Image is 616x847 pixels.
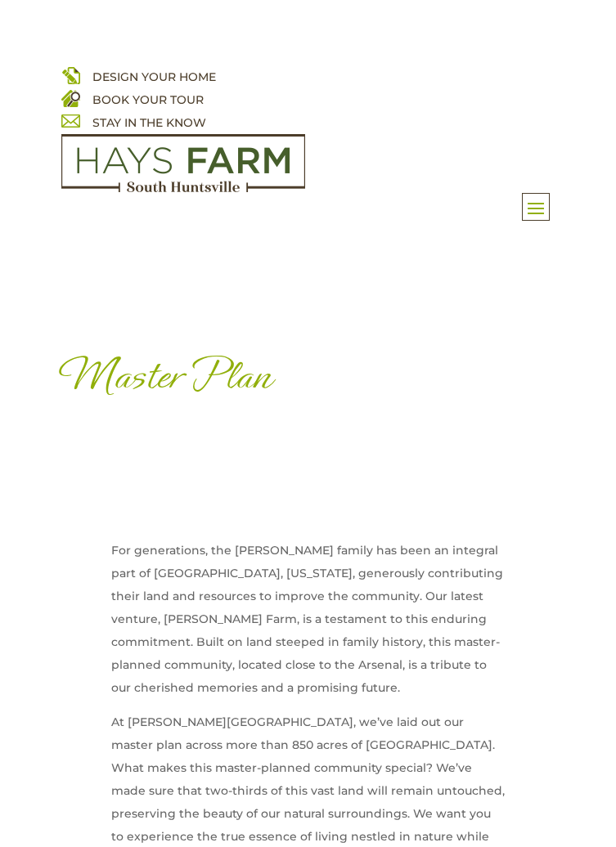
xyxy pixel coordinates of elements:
img: design your home [61,65,80,84]
p: For generations, the [PERSON_NAME] family has been an integral part of [GEOGRAPHIC_DATA], [US_STA... [111,539,506,710]
a: DESIGN YOUR HOME [92,69,216,84]
a: STAY IN THE KNOW [92,115,206,130]
img: book your home tour [61,88,80,107]
img: Logo [61,134,305,193]
h1: Master Plan [61,352,554,408]
a: BOOK YOUR TOUR [92,92,204,107]
a: hays farm homes huntsville development [61,181,305,196]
